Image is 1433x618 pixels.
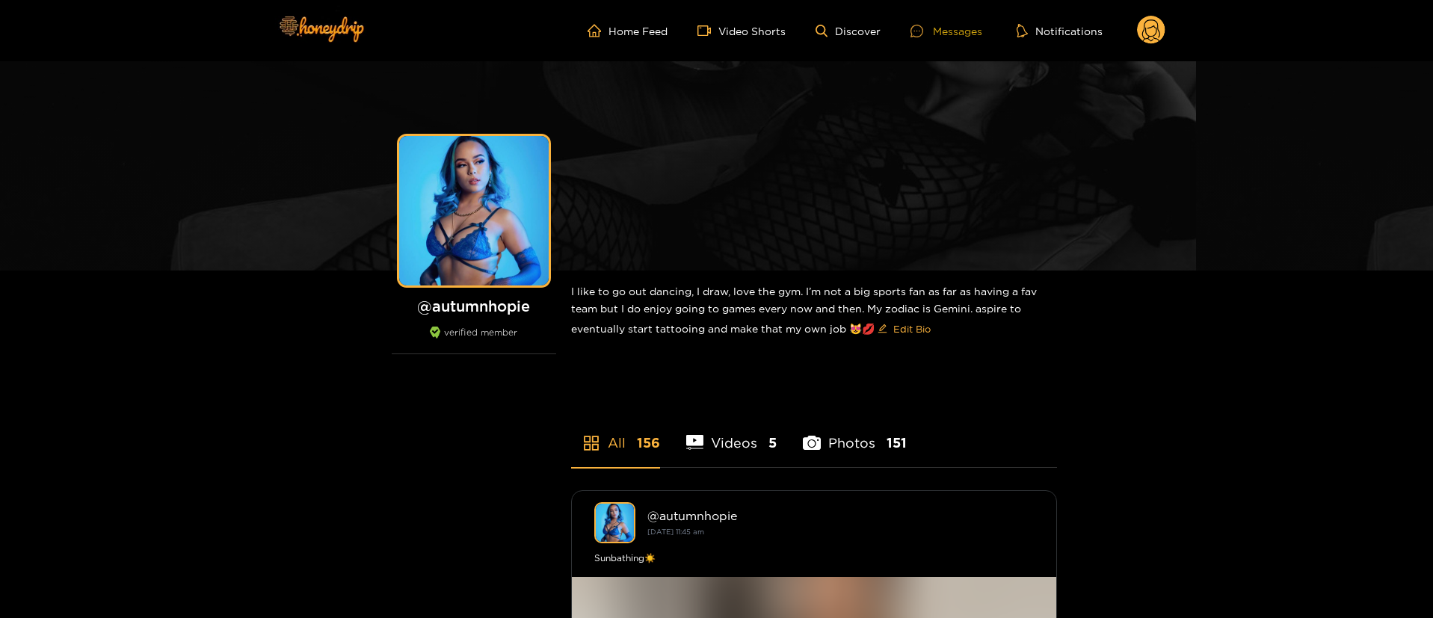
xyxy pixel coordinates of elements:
span: appstore [582,434,600,452]
img: autumnhopie [594,502,635,543]
button: editEdit Bio [875,317,934,341]
span: Edit Bio [893,321,931,336]
div: @ autumnhopie [647,509,1034,522]
div: Sunbathing☀️ [594,551,1034,566]
li: Photos [803,400,907,467]
div: verified member [392,327,556,354]
li: Videos [686,400,777,467]
span: home [588,24,608,37]
a: Discover [816,25,881,37]
span: 151 [887,433,907,452]
span: 156 [637,433,660,452]
span: edit [878,324,887,335]
small: [DATE] 11:45 am [647,528,704,536]
a: Video Shorts [697,24,786,37]
span: 5 [768,433,777,452]
div: Messages [910,22,982,40]
li: All [571,400,660,467]
a: Home Feed [588,24,668,37]
button: Notifications [1012,23,1107,38]
span: video-camera [697,24,718,37]
div: I like to go out dancing, I draw, love the gym. I’m not a big sports fan as far as having a fav t... [571,271,1057,353]
h1: @ autumnhopie [392,297,556,315]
